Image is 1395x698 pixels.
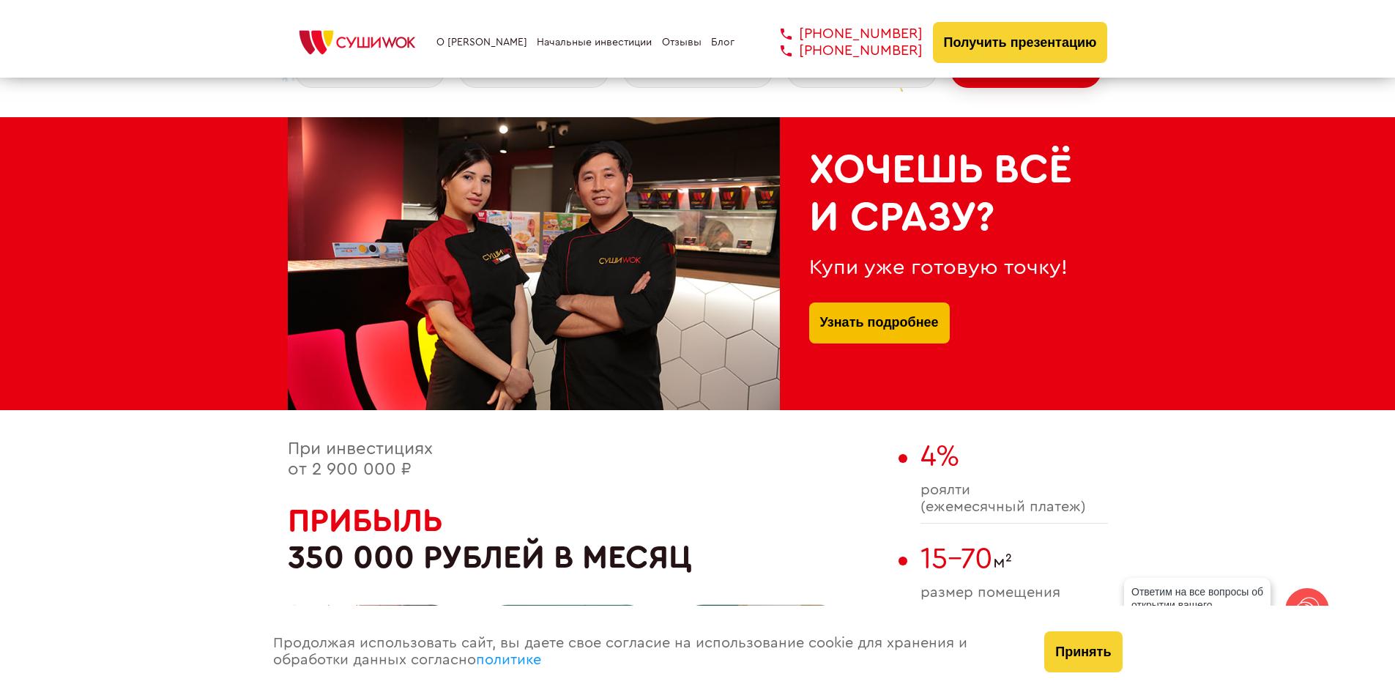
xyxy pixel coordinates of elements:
[476,653,541,667] a: политике
[809,146,1079,241] h2: Хочешь всё и сразу?
[436,37,527,48] a: О [PERSON_NAME]
[288,502,891,576] h2: 350 000 рублей в месяц
[759,26,923,42] a: [PHONE_NUMBER]
[809,302,950,344] button: Узнать подробнее
[920,442,959,471] span: 4%
[711,37,734,48] a: Блог
[920,584,1108,601] span: размер помещения
[759,42,923,59] a: [PHONE_NUMBER]
[537,37,652,48] a: Начальные инвестиции
[933,22,1108,63] button: Получить презентацию
[662,37,702,48] a: Отзывы
[1124,578,1271,632] div: Ответим на все вопросы об открытии вашего [PERSON_NAME]!
[920,544,993,573] span: 15-70
[920,482,1108,516] span: роялти (ежемесячный платеж)
[288,26,427,59] img: СУШИWOK
[288,440,433,478] span: При инвестициях от 2 900 000 ₽
[920,542,1108,576] span: м²
[258,606,1030,698] div: Продолжая использовать сайт, вы даете свое согласие на использование cookie для хранения и обрабо...
[820,302,939,344] a: Узнать подробнее
[809,256,1079,280] div: Купи уже готовую точку!
[1044,631,1122,672] button: Принять
[288,505,443,537] span: Прибыль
